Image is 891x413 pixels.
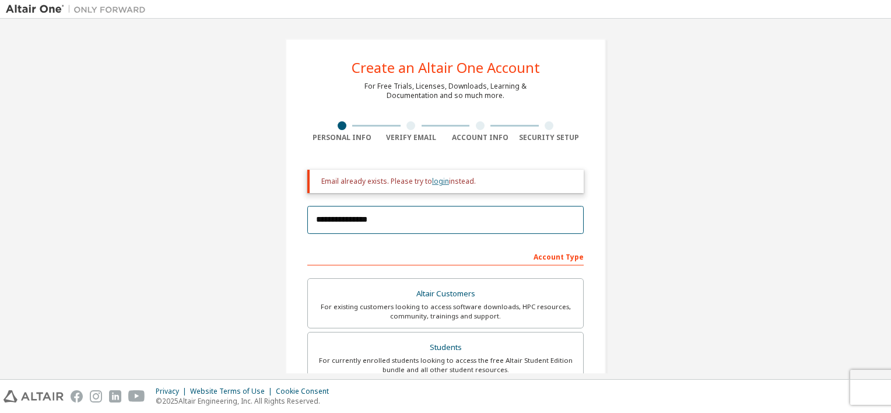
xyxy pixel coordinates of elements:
[276,387,336,396] div: Cookie Consent
[3,390,64,402] img: altair_logo.svg
[315,302,576,321] div: For existing customers looking to access software downloads, HPC resources, community, trainings ...
[6,3,152,15] img: Altair One
[315,339,576,356] div: Students
[315,286,576,302] div: Altair Customers
[90,390,102,402] img: instagram.svg
[190,387,276,396] div: Website Terms of Use
[364,82,527,100] div: For Free Trials, Licenses, Downloads, Learning & Documentation and so much more.
[321,177,574,186] div: Email already exists. Please try to instead.
[515,133,584,142] div: Security Setup
[128,390,145,402] img: youtube.svg
[156,387,190,396] div: Privacy
[432,176,449,186] a: login
[71,390,83,402] img: facebook.svg
[307,133,377,142] div: Personal Info
[315,356,576,374] div: For currently enrolled students looking to access the free Altair Student Edition bundle and all ...
[307,247,584,265] div: Account Type
[352,61,540,75] div: Create an Altair One Account
[377,133,446,142] div: Verify Email
[109,390,121,402] img: linkedin.svg
[156,396,336,406] p: © 2025 Altair Engineering, Inc. All Rights Reserved.
[445,133,515,142] div: Account Info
